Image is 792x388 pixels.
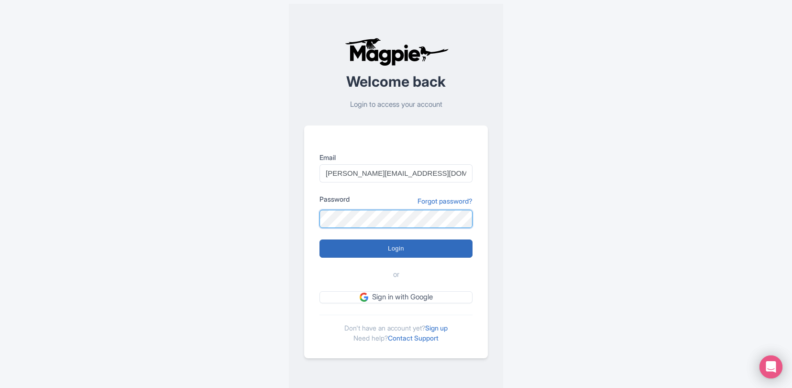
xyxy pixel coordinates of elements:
a: Sign in with Google [319,291,473,303]
input: you@example.com [319,164,473,183]
p: Login to access your account [304,99,488,110]
img: logo-ab69f6fb50320c5b225c76a69d11143b.png [342,37,450,66]
a: Sign up [425,324,448,332]
a: Forgot password? [418,196,473,206]
div: Don't have an account yet? Need help? [319,315,473,343]
a: Contact Support [388,334,439,342]
label: Password [319,194,350,204]
input: Login [319,240,473,258]
div: Open Intercom Messenger [759,355,782,378]
span: or [393,269,399,280]
h2: Welcome back [304,74,488,90]
img: google.svg [360,293,368,301]
label: Email [319,152,473,162]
